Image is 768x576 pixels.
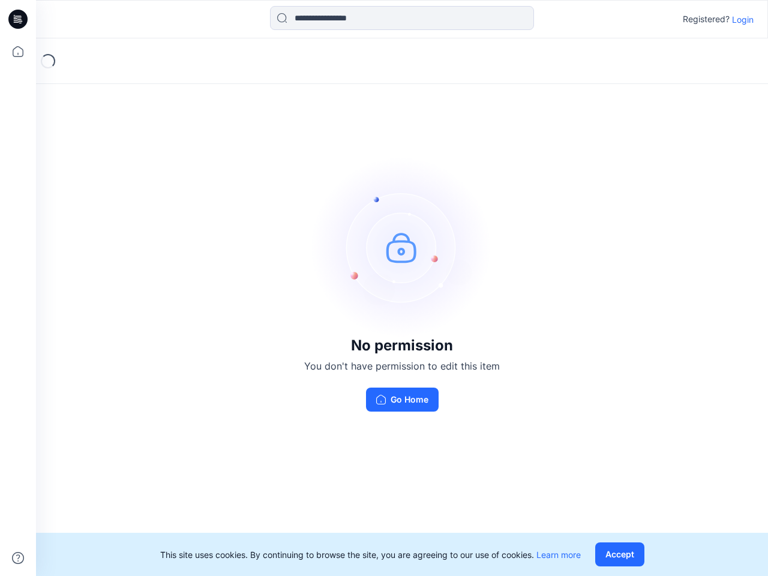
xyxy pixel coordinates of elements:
[312,157,492,337] img: no-perm.svg
[304,359,500,373] p: You don't have permission to edit this item
[683,12,730,26] p: Registered?
[304,337,500,354] h3: No permission
[732,13,754,26] p: Login
[595,542,644,566] button: Accept
[160,548,581,561] p: This site uses cookies. By continuing to browse the site, you are agreeing to our use of cookies.
[536,550,581,560] a: Learn more
[366,388,439,412] button: Go Home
